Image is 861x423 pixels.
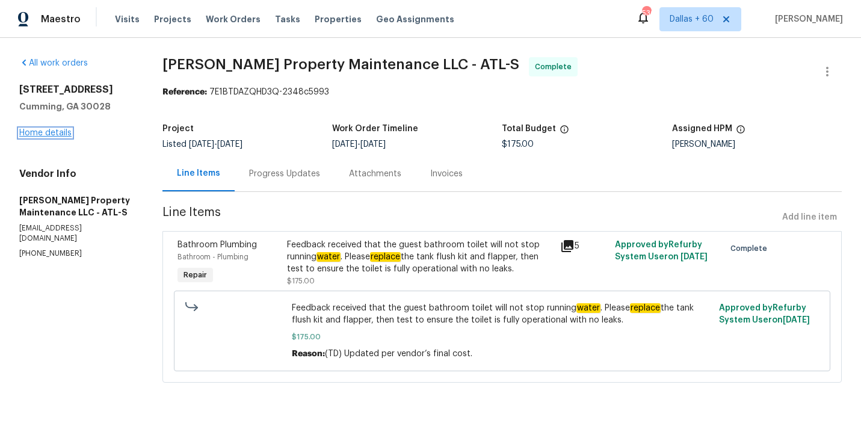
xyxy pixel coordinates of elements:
[249,168,320,180] div: Progress Updates
[189,140,242,149] span: -
[770,13,843,25] span: [PERSON_NAME]
[360,140,386,149] span: [DATE]
[275,15,300,23] span: Tasks
[672,140,842,149] div: [PERSON_NAME]
[19,129,72,137] a: Home details
[177,241,257,249] span: Bathroom Plumbing
[672,125,732,133] h5: Assigned HPM
[206,13,261,25] span: Work Orders
[19,168,134,180] h4: Vendor Info
[115,13,140,25] span: Visits
[19,84,134,96] h2: [STREET_ADDRESS]
[179,269,212,281] span: Repair
[730,242,772,255] span: Complete
[332,140,357,149] span: [DATE]
[370,252,401,262] em: replace
[560,239,608,253] div: 5
[736,125,745,140] span: The hpm assigned to this work order.
[154,13,191,25] span: Projects
[680,253,708,261] span: [DATE]
[162,206,777,229] span: Line Items
[670,13,714,25] span: Dallas + 60
[19,100,134,113] h5: Cumming, GA 30028
[292,331,712,343] span: $175.00
[325,350,472,358] span: (TD) Updated per vendor’s final cost.
[642,7,650,19] div: 536
[316,252,341,262] em: water
[376,13,454,25] span: Geo Assignments
[19,223,134,244] p: [EMAIL_ADDRESS][DOMAIN_NAME]
[162,125,194,133] h5: Project
[19,249,134,259] p: [PHONE_NUMBER]
[719,304,810,324] span: Approved by Refurby System User on
[430,168,463,180] div: Invoices
[19,194,134,218] h5: [PERSON_NAME] Property Maintenance LLC - ATL-S
[41,13,81,25] span: Maestro
[502,125,556,133] h5: Total Budget
[19,59,88,67] a: All work orders
[292,350,325,358] span: Reason:
[315,13,362,25] span: Properties
[576,303,600,313] em: water
[292,302,712,326] span: Feedback received that the guest bathroom toilet will not stop running . Please the tank flush ki...
[162,140,242,149] span: Listed
[783,316,810,324] span: [DATE]
[177,253,248,261] span: Bathroom - Plumbing
[535,61,576,73] span: Complete
[287,277,315,285] span: $175.00
[162,86,842,98] div: 7E1BTDAZQHD3Q-2348c5993
[615,241,708,261] span: Approved by Refurby System User on
[217,140,242,149] span: [DATE]
[162,57,519,72] span: [PERSON_NAME] Property Maintenance LLC - ATL-S
[177,167,220,179] div: Line Items
[349,168,401,180] div: Attachments
[502,140,534,149] span: $175.00
[189,140,214,149] span: [DATE]
[332,140,386,149] span: -
[287,239,554,275] div: Feedback received that the guest bathroom toilet will not stop running . Please the tank flush ki...
[630,303,661,313] em: replace
[162,88,207,96] b: Reference:
[560,125,569,140] span: The total cost of line items that have been proposed by Opendoor. This sum includes line items th...
[332,125,418,133] h5: Work Order Timeline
